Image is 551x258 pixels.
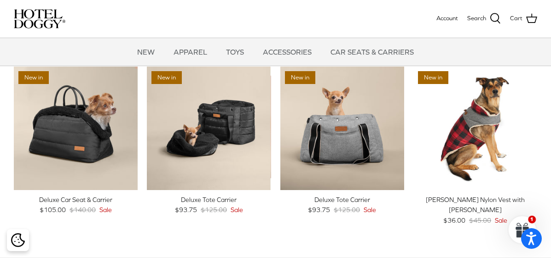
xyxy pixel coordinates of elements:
[510,13,537,25] a: Cart
[11,233,25,247] img: Cookie policy
[14,195,138,215] a: Deluxe Car Seat & Carrier $105.00 $140.00 Sale
[443,215,465,225] span: $36.00
[413,195,537,215] div: [PERSON_NAME] Nylon Vest with [PERSON_NAME]
[10,232,26,248] button: Cookie policy
[510,14,522,23] span: Cart
[175,205,197,215] span: $93.75
[7,229,29,251] div: Cookie policy
[40,205,66,215] span: $105.00
[14,67,138,190] a: Deluxe Car Seat & Carrier
[129,38,163,66] a: NEW
[436,15,458,22] span: Account
[436,14,458,23] a: Account
[147,67,271,190] a: Deluxe Tote Carrier
[280,67,404,190] a: Deluxe Tote Carrier
[280,195,404,205] div: Deluxe Tote Carrier
[285,71,315,84] span: New in
[322,38,422,66] a: CAR SEATS & CARRIERS
[413,67,537,190] a: Melton Nylon Vest with Sherpa Lining
[418,71,448,84] span: New in
[14,9,65,28] img: hoteldoggycom
[364,205,376,215] span: Sale
[413,195,537,225] a: [PERSON_NAME] Nylon Vest with [PERSON_NAME] $36.00 $45.00 Sale
[469,215,491,225] span: $45.00
[467,13,501,25] a: Search
[147,195,271,215] a: Deluxe Tote Carrier $93.75 $125.00 Sale
[467,14,486,23] span: Search
[231,205,243,215] span: Sale
[218,38,252,66] a: TOYS
[255,38,320,66] a: ACCESSORIES
[280,195,404,215] a: Deluxe Tote Carrier $93.75 $125.00 Sale
[495,215,507,225] span: Sale
[14,195,138,205] div: Deluxe Car Seat & Carrier
[147,195,271,205] div: Deluxe Tote Carrier
[334,205,360,215] span: $125.00
[165,38,215,66] a: APPAREL
[151,71,182,84] span: New in
[18,71,49,84] span: New in
[308,205,330,215] span: $93.75
[201,205,227,215] span: $125.00
[99,205,112,215] span: Sale
[70,205,96,215] span: $140.00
